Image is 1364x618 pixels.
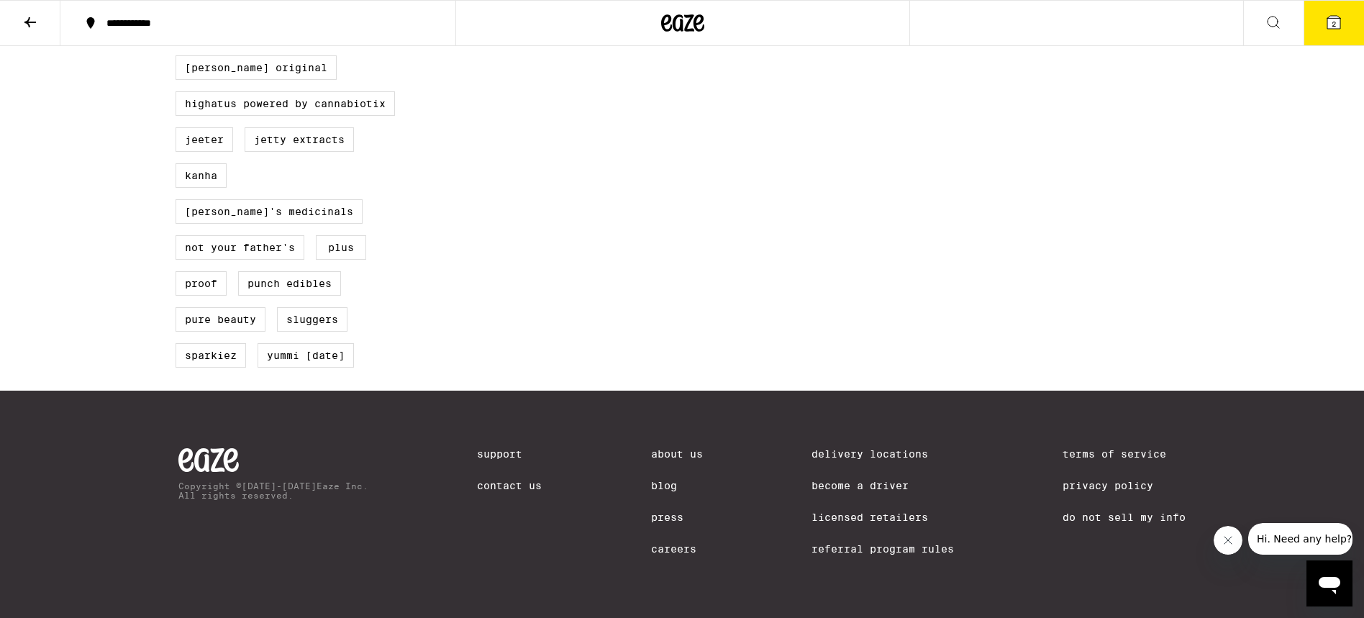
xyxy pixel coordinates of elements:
[176,55,337,80] label: [PERSON_NAME] Original
[176,343,246,368] label: Sparkiez
[245,127,354,152] label: Jetty Extracts
[651,543,703,555] a: Careers
[811,512,954,523] a: Licensed Retailers
[651,448,703,460] a: About Us
[477,480,542,491] a: Contact Us
[651,480,703,491] a: Blog
[176,163,227,188] label: Kanha
[1306,560,1352,606] iframe: Button to launch messaging window
[277,307,347,332] label: Sluggers
[1304,1,1364,45] button: 2
[1248,523,1352,555] iframe: Message from company
[176,271,227,296] label: Proof
[651,512,703,523] a: Press
[1063,512,1186,523] a: Do Not Sell My Info
[258,343,354,368] label: Yummi [DATE]
[176,91,395,116] label: Highatus Powered by Cannabiotix
[811,543,954,555] a: Referral Program Rules
[316,235,366,260] label: PLUS
[1214,526,1242,555] iframe: Close message
[238,271,341,296] label: Punch Edibles
[477,448,542,460] a: Support
[811,480,954,491] a: Become a Driver
[1332,19,1336,28] span: 2
[176,127,233,152] label: Jeeter
[1063,480,1186,491] a: Privacy Policy
[176,307,265,332] label: Pure Beauty
[1063,448,1186,460] a: Terms of Service
[811,448,954,460] a: Delivery Locations
[178,481,368,500] p: Copyright © [DATE]-[DATE] Eaze Inc. All rights reserved.
[176,199,363,224] label: [PERSON_NAME]'s Medicinals
[176,235,304,260] label: Not Your Father's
